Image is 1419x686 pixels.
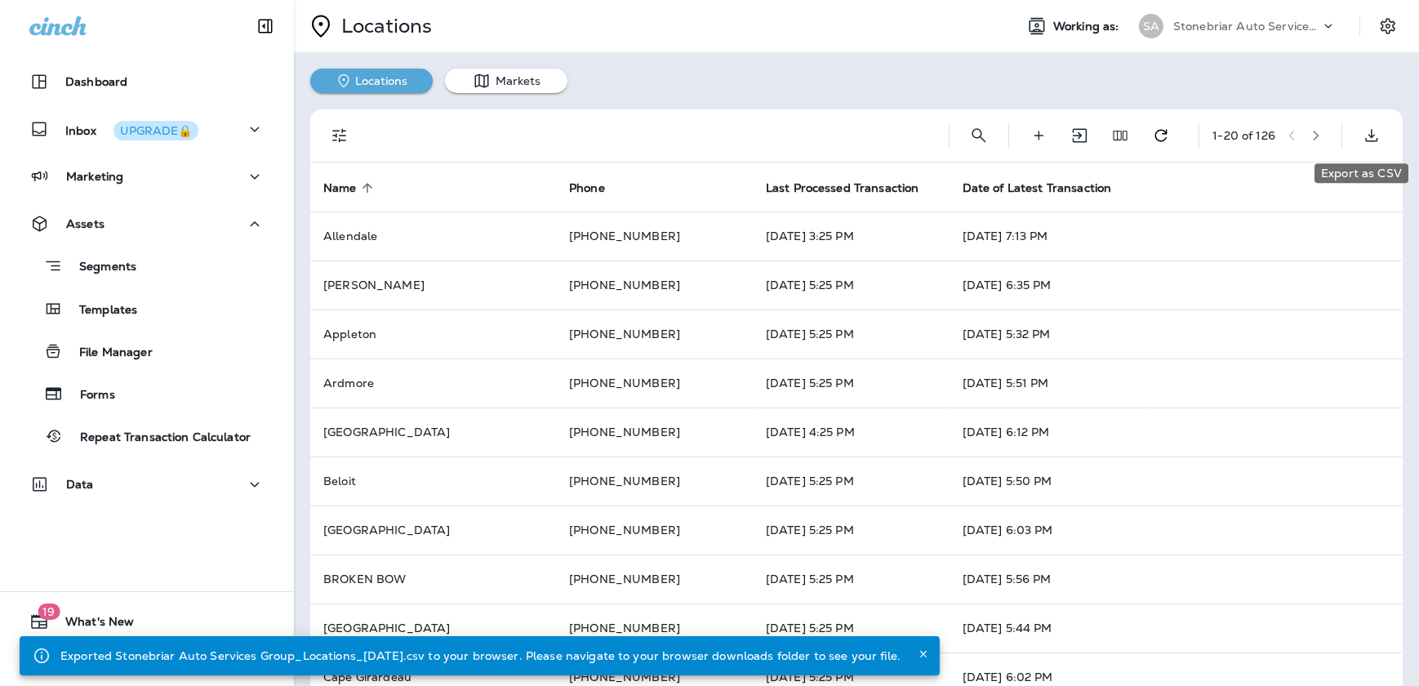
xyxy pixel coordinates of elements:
[1104,119,1137,152] button: Edit Fields
[16,207,278,240] button: Assets
[310,555,556,604] td: BROKEN BOW
[950,506,1403,555] td: [DATE] 6:03 PM
[963,181,1112,195] span: Date of Latest Transaction
[16,334,278,368] button: File Manager
[60,641,901,670] div: Exported Stonebriar Auto Services Group_Locations_[DATE].csv to your browser. Please navigate to ...
[16,65,278,98] button: Dashboard
[120,125,192,136] div: UPGRADE🔒
[753,212,950,261] td: [DATE] 3:25 PM
[950,310,1403,359] td: [DATE] 5:32 PM
[310,359,556,408] td: Ardmore
[16,248,278,283] button: Segments
[556,310,753,359] td: [PHONE_NUMBER]
[16,113,278,145] button: InboxUPGRADE🔒
[556,359,753,408] td: [PHONE_NUMBER]
[65,121,198,138] p: Inbox
[1373,11,1403,41] button: Settings
[753,261,950,310] td: [DATE] 5:25 PM
[569,181,605,195] span: Phone
[1212,129,1275,142] div: 1 - 20 of 126
[1145,127,1177,141] span: Refresh transaction statistics
[569,180,626,195] span: Phone
[38,604,60,620] span: 19
[1173,20,1320,33] p: Stonebriar Auto Services Group
[49,615,134,635] span: What's New
[556,261,753,310] td: [PHONE_NUMBER]
[445,69,567,93] button: Markets
[950,212,1403,261] td: [DATE] 7:13 PM
[16,605,278,638] button: 19What's New
[310,457,556,506] td: Beloit
[16,644,278,677] button: Support
[65,75,127,88] p: Dashboard
[556,604,753,653] td: [PHONE_NUMBER]
[556,457,753,506] td: [PHONE_NUMBER]
[950,555,1403,604] td: [DATE] 5:56 PM
[310,212,556,261] td: Allendale
[66,170,123,183] p: Marketing
[310,408,556,457] td: [GEOGRAPHIC_DATA]
[963,180,1133,195] span: Date of Latest Transaction
[556,506,753,555] td: [PHONE_NUMBER]
[1022,119,1055,152] button: Create Location
[950,604,1403,653] td: [DATE] 5:44 PM
[310,310,556,359] td: Appleton
[556,212,753,261] td: [PHONE_NUMBER]
[950,457,1403,506] td: [DATE] 5:50 PM
[323,180,378,195] span: Name
[1314,163,1408,183] div: Export as CSV
[950,408,1403,457] td: [DATE] 6:12 PM
[16,419,278,453] button: Repeat Transaction Calculator
[63,260,136,276] p: Segments
[16,160,278,193] button: Marketing
[323,181,357,195] span: Name
[16,376,278,411] button: Forms
[753,310,950,359] td: [DATE] 5:25 PM
[64,430,251,446] p: Repeat Transaction Calculator
[753,506,950,555] td: [DATE] 5:25 PM
[1063,119,1096,152] button: Import Locations
[914,644,933,664] button: Close
[323,119,356,152] button: Filters
[753,457,950,506] td: [DATE] 5:25 PM
[766,181,919,195] span: Last Processed Transaction
[753,408,950,457] td: [DATE] 4:25 PM
[16,468,278,501] button: Data
[753,555,950,604] td: [DATE] 5:25 PM
[556,555,753,604] td: [PHONE_NUMBER]
[950,261,1403,310] td: [DATE] 6:35 PM
[753,359,950,408] td: [DATE] 5:25 PM
[310,69,433,93] button: Locations
[766,180,941,195] span: Last Processed Transaction
[16,292,278,326] button: Templates
[63,345,153,361] p: File Manager
[1355,119,1388,152] button: Export as CSV
[1053,20,1123,33] span: Working as:
[556,408,753,457] td: [PHONE_NUMBER]
[66,217,105,230] p: Assets
[113,121,198,140] button: UPGRADE🔒
[335,14,432,38] p: Locations
[63,303,137,318] p: Templates
[242,10,288,42] button: Collapse Sidebar
[950,359,1403,408] td: [DATE] 5:51 PM
[310,506,556,555] td: [GEOGRAPHIC_DATA]
[310,261,556,310] td: [PERSON_NAME]
[1139,14,1163,38] div: SA
[66,478,94,491] p: Data
[963,119,995,152] button: Search Locations
[64,388,115,403] p: Forms
[310,604,556,653] td: [GEOGRAPHIC_DATA]
[753,604,950,653] td: [DATE] 5:25 PM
